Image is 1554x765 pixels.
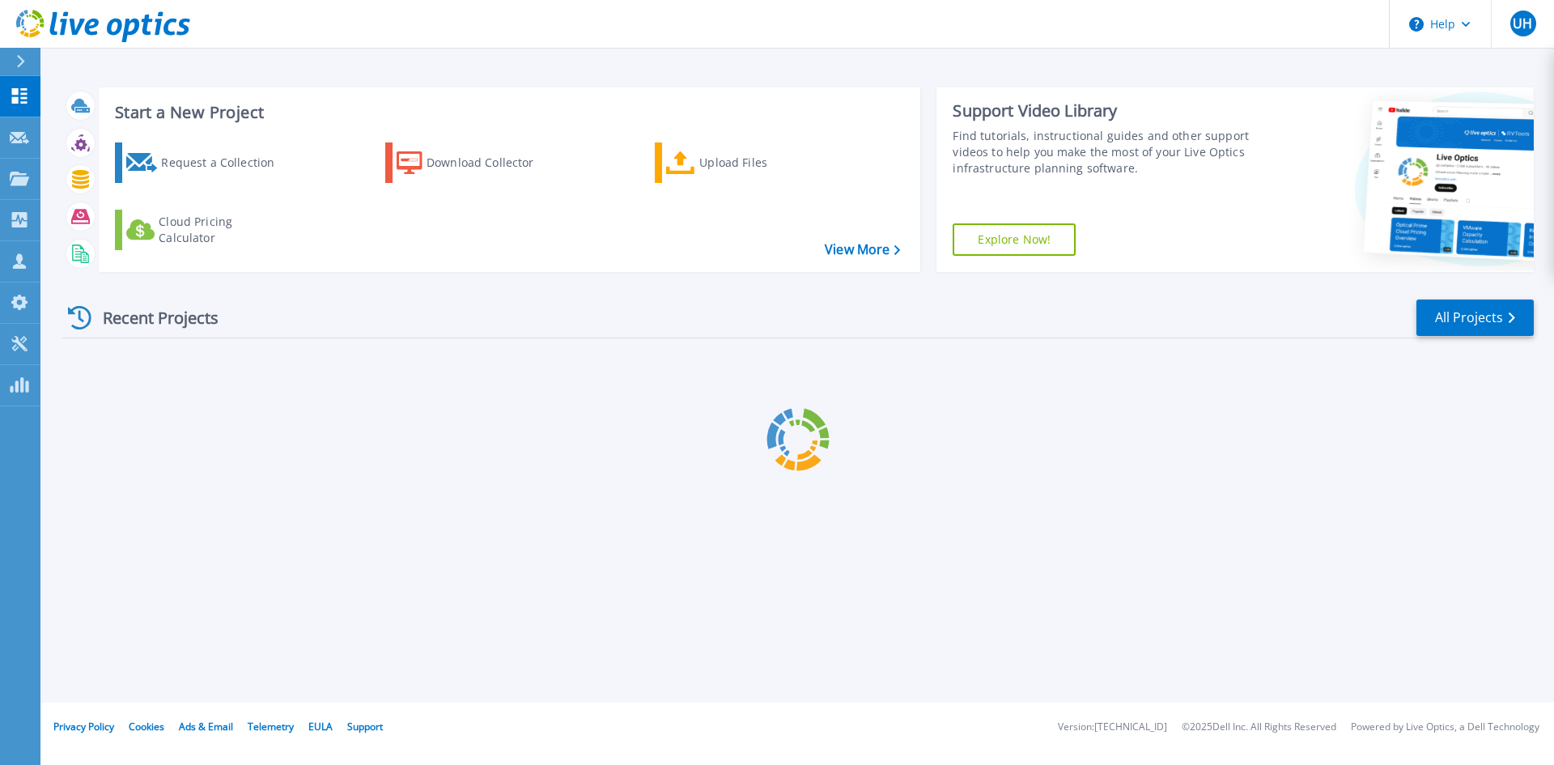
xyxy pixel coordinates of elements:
span: UH [1513,17,1532,30]
a: Support [347,720,383,733]
li: Powered by Live Optics, a Dell Technology [1351,722,1539,733]
a: EULA [308,720,333,733]
li: © 2025 Dell Inc. All Rights Reserved [1182,722,1336,733]
a: View More [825,242,900,257]
div: Upload Files [699,147,829,179]
div: Find tutorials, instructional guides and other support videos to help you make the most of your L... [953,128,1257,176]
a: Request a Collection [115,142,295,183]
a: Explore Now! [953,223,1076,256]
a: Privacy Policy [53,720,114,733]
a: All Projects [1416,300,1534,336]
a: Cookies [129,720,164,733]
li: Version: [TECHNICAL_ID] [1058,722,1167,733]
a: Telemetry [248,720,294,733]
a: Download Collector [385,142,566,183]
a: Cloud Pricing Calculator [115,210,295,250]
a: Upload Files [655,142,835,183]
div: Request a Collection [161,147,291,179]
div: Recent Projects [62,298,240,338]
div: Support Video Library [953,100,1257,121]
div: Cloud Pricing Calculator [159,214,288,246]
h3: Start a New Project [115,104,900,121]
div: Download Collector [427,147,556,179]
a: Ads & Email [179,720,233,733]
